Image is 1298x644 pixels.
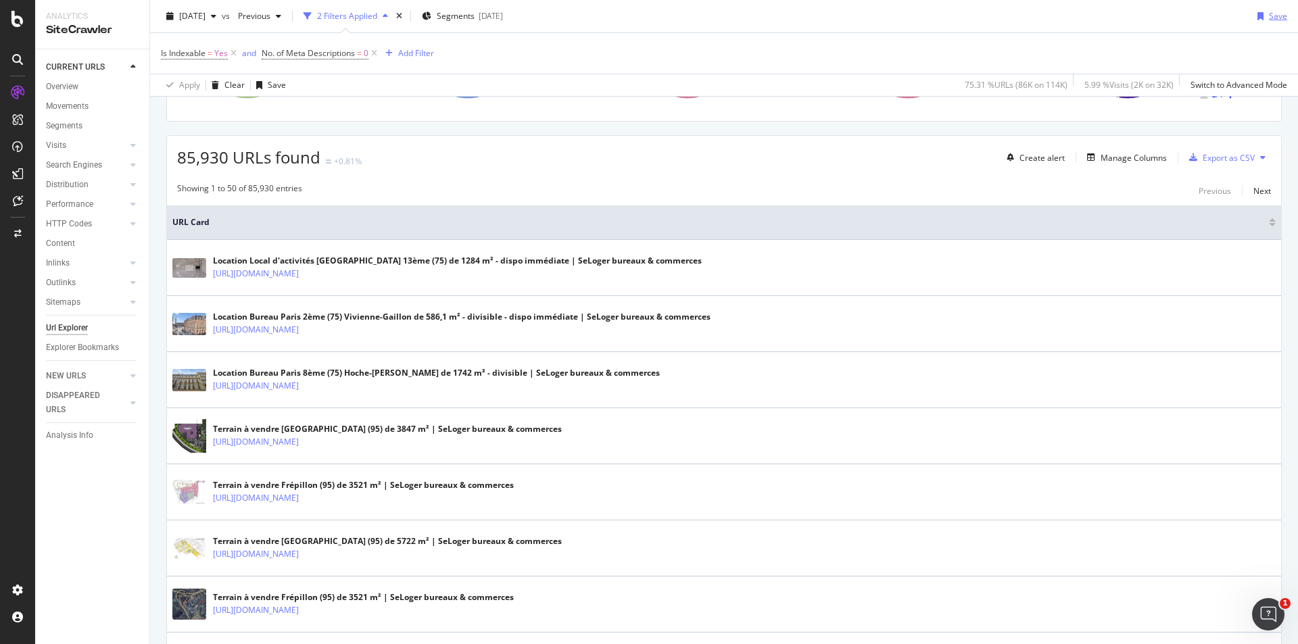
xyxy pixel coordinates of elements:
div: Switch to Advanced Mode [1191,79,1287,91]
span: Is Indexable [161,47,206,59]
a: [URL][DOMAIN_NAME] [213,323,299,337]
span: No. of Meta Descriptions [262,47,355,59]
div: Location Bureau Paris 8ème (75) Hoche-[PERSON_NAME] de 1742 m² - divisible | SeLoger bureaux & co... [213,367,660,379]
div: Terrain à vendre [GEOGRAPHIC_DATA] (95) de 5722 m² | SeLoger bureaux & commerces [213,535,562,547]
div: Segments [46,119,82,133]
div: Export as CSV [1203,152,1255,164]
a: [URL][DOMAIN_NAME] [213,435,299,449]
a: Inlinks [46,256,126,270]
div: 75.31 % URLs ( 86K on 114K ) [965,79,1067,91]
button: Manage Columns [1082,149,1167,166]
a: Visits [46,139,126,153]
img: main image [172,369,206,391]
img: main image [172,589,206,620]
iframe: Intercom live chat [1252,598,1284,630]
img: Equal [326,159,331,164]
button: 2 Filters Applied [298,5,393,27]
div: Clear [224,79,245,91]
a: [URL][DOMAIN_NAME] [213,267,299,280]
button: Segments[DATE] [416,5,508,27]
button: [DATE] [161,5,222,27]
button: Save [1252,5,1287,27]
a: [URL][DOMAIN_NAME] [213,547,299,561]
a: CURRENT URLS [46,60,126,74]
a: [URL][DOMAIN_NAME] [213,491,299,505]
a: Movements [46,99,140,114]
a: Analysis Info [46,428,140,443]
div: Analytics [46,11,139,22]
div: Inlinks [46,256,70,270]
div: Url Explorer [46,321,88,335]
img: main image [172,313,206,335]
img: main image [172,417,206,456]
button: and [242,47,256,59]
span: 2025 Sep. 6th [179,10,206,22]
div: Next [1253,185,1271,197]
span: URL Card [172,216,1266,228]
button: Previous [233,5,287,27]
text: 1/4 [1212,90,1224,99]
div: +0.81% [334,155,362,167]
button: Clear [206,74,245,96]
span: vs [222,10,233,22]
div: Search Engines [46,158,102,172]
button: Next [1253,182,1271,199]
span: 1 [1280,598,1291,609]
a: Sitemaps [46,295,126,309]
div: Location Bureau Paris 2ème (75) Vivienne-Gaillon de 586,1 m² - divisible - dispo immédiate | SeLo... [213,311,711,323]
div: Terrain à vendre Frépillon (95) de 3521 m² | SeLoger bureaux & commerces [213,591,514,603]
span: Previous [233,10,270,22]
a: Outlinks [46,276,126,290]
div: NEW URLS [46,369,86,383]
a: Segments [46,119,140,133]
div: Location Local d'activités [GEOGRAPHIC_DATA] 13ème (75) de 1284 m² - dispo immédiate | SeLoger bu... [213,255,702,267]
div: SiteCrawler [46,22,139,38]
button: Add Filter [380,45,434,61]
div: DISAPPEARED URLS [46,389,114,417]
span: = [357,47,362,59]
a: Url Explorer [46,321,140,335]
a: Explorer Bookmarks [46,341,140,355]
a: Search Engines [46,158,126,172]
div: Outlinks [46,276,76,290]
div: Distribution [46,178,89,192]
div: Terrain à vendre [GEOGRAPHIC_DATA] (95) de 3847 m² | SeLoger bureaux & commerces [213,423,562,435]
img: main image [172,258,206,278]
button: Previous [1199,182,1231,199]
a: HTTP Codes [46,217,126,231]
a: Performance [46,197,126,212]
div: Content [46,237,75,251]
div: CURRENT URLS [46,60,105,74]
div: Overview [46,80,78,94]
div: Save [268,79,286,91]
span: = [208,47,212,59]
div: 5.99 % Visits ( 2K on 32K ) [1084,79,1174,91]
div: HTTP Codes [46,217,92,231]
div: Visits [46,139,66,153]
button: Switch to Advanced Mode [1185,74,1287,96]
span: 0 [364,44,368,63]
div: Analysis Info [46,428,93,443]
a: DISAPPEARED URLS [46,389,126,417]
button: Apply [161,74,200,96]
img: main image [172,537,206,560]
div: Terrain à vendre Frépillon (95) de 3521 m² | SeLoger bureaux & commerces [213,479,514,491]
a: [URL][DOMAIN_NAME] [213,379,299,393]
div: times [393,9,405,23]
div: 2 Filters Applied [317,10,377,22]
div: [DATE] [479,10,503,22]
a: [URL][DOMAIN_NAME] [213,603,299,617]
span: 85,930 URLs found [177,146,320,168]
a: NEW URLS [46,369,126,383]
div: Movements [46,99,89,114]
span: Segments [437,10,475,22]
div: Showing 1 to 50 of 85,930 entries [177,182,302,199]
span: Yes [214,44,228,63]
div: Sitemaps [46,295,80,309]
a: Overview [46,80,140,94]
div: Apply [179,79,200,91]
a: Distribution [46,178,126,192]
a: Content [46,237,140,251]
div: Save [1269,10,1287,22]
img: main image [172,480,206,504]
